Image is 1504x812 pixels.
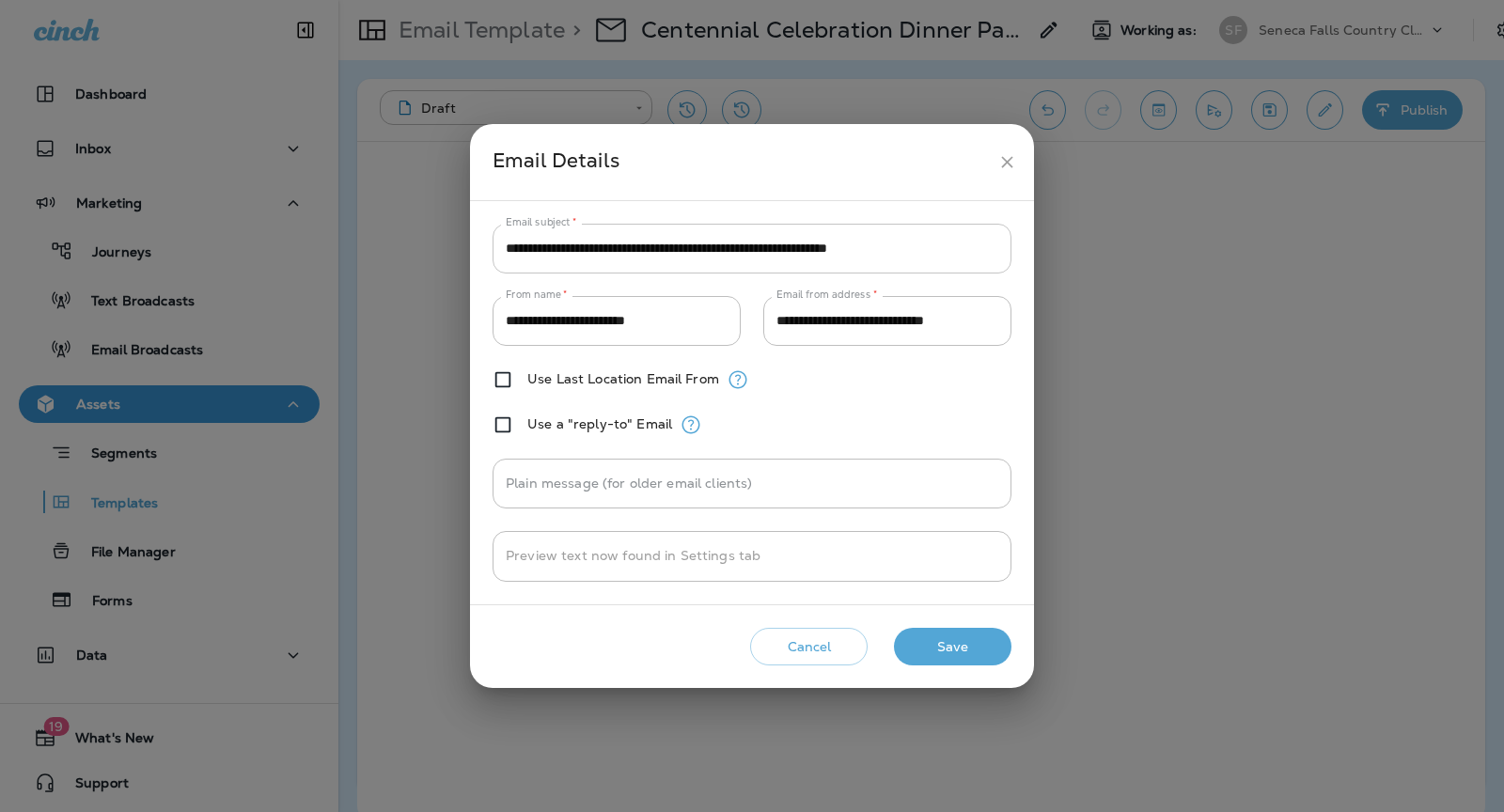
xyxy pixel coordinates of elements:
label: From name [506,288,568,302]
div: Email Details [493,145,990,180]
button: Cancel [750,628,868,666]
button: Save [894,628,1011,666]
label: Use a "reply-to" Email [527,416,672,431]
button: close [990,145,1025,180]
label: Use Last Location Email From [527,371,719,386]
label: Email from address [776,288,877,302]
label: Email subject [506,215,577,229]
